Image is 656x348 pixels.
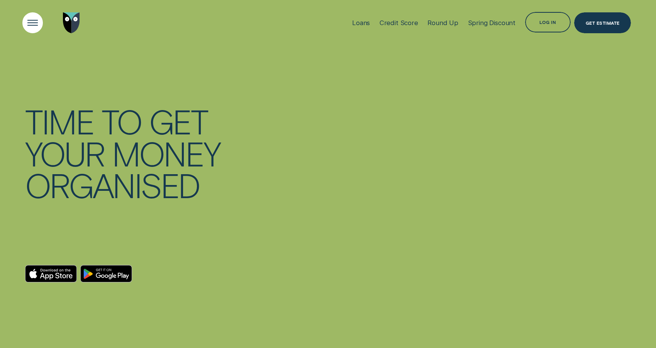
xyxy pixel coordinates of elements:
[574,12,631,33] a: Get Estimate
[380,19,418,27] div: Credit Score
[80,265,132,282] a: Android App on Google Play
[352,19,370,27] div: Loans
[468,19,516,27] div: Spring Discount
[25,265,77,282] a: Download on the App Store
[22,12,43,33] button: Open Menu
[427,19,458,27] div: Round Up
[25,105,222,200] h4: TIME TO GET YOUR MONEY ORGANISED
[63,12,80,33] img: Wisr
[525,12,571,32] button: Log in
